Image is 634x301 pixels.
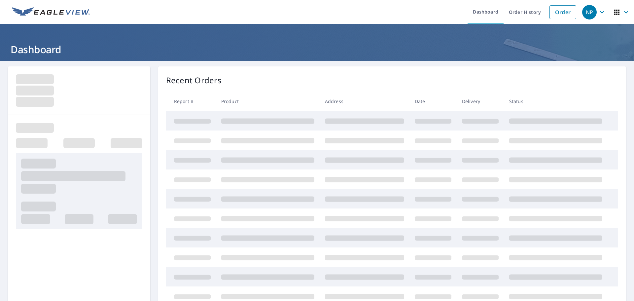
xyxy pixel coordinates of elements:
[582,5,597,19] div: NP
[409,92,457,111] th: Date
[457,92,504,111] th: Delivery
[320,92,409,111] th: Address
[8,43,626,56] h1: Dashboard
[216,92,320,111] th: Product
[166,92,216,111] th: Report #
[504,92,608,111] th: Status
[12,7,90,17] img: EV Logo
[166,74,222,86] p: Recent Orders
[549,5,576,19] a: Order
